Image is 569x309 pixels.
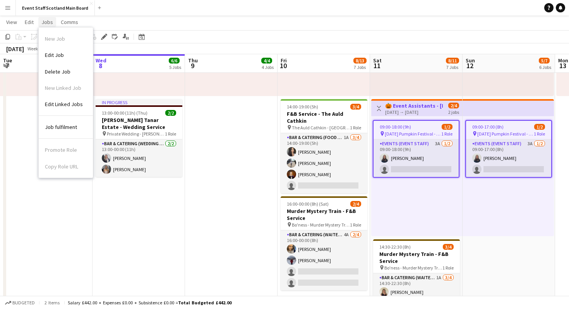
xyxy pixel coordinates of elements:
[39,47,93,63] a: Edit Job
[380,124,411,130] span: 09:00-18:00 (9h)
[464,61,475,70] span: 12
[279,61,287,70] span: 10
[41,19,53,26] span: Jobs
[3,57,12,64] span: Tue
[3,17,20,27] a: View
[350,201,361,207] span: 2/4
[373,57,382,64] span: Sat
[45,101,83,108] span: Edit Linked Jobs
[96,139,182,177] app-card-role: Bar & Catering (Wedding Service Staff)2/213:00-00:00 (11h)[PERSON_NAME][PERSON_NAME]
[178,300,231,306] span: Total Budgeted £442.00
[261,58,272,64] span: 4/4
[45,68,70,75] span: Delete Job
[61,19,78,26] span: Comms
[442,265,454,271] span: 1 Role
[281,99,367,193] app-job-card: 14:00-19:00 (5h)3/4F&B Service - The Auld Cathkin The Auld Cathkin - [GEOGRAPHIC_DATA]1 RoleBar &...
[379,244,411,250] span: 14:30-22:30 (8h)
[6,19,17,26] span: View
[96,99,182,177] app-job-card: In progress13:00-00:00 (11h) (Thu)2/2[PERSON_NAME] Tanar Estate - Wedding Service Private Wedding...
[281,110,367,124] h3: F&B Service - The Auld Cathkin
[281,196,367,290] app-job-card: 16:00-00:00 (8h) (Sat)2/4Murder Mystery Train - F&B Service Bo'ness - Murder Mystery Train1 RoleB...
[466,139,551,177] app-card-role: Events (Event Staff)3A1/209:00-17:00 (8h)[PERSON_NAME]
[43,300,61,306] span: 2 items
[477,131,534,137] span: [DATE] Pumpkin Festival - [GEOGRAPHIC_DATA]
[22,17,37,27] a: Edit
[68,300,231,306] div: Salary £442.00 + Expenses £0.00 + Subsistence £0.00 =
[350,125,361,130] span: 1 Role
[4,299,36,307] button: Budgeted
[16,0,95,15] button: Event Staff Scotland Main Board
[45,124,77,130] span: Job fulfilment
[281,230,367,290] app-card-role: Bar & Catering (Waiter / waitress)4A2/416:00-00:00 (8h)[PERSON_NAME][PERSON_NAME]
[45,51,64,58] span: Edit Job
[26,46,45,51] span: Week 41
[466,57,475,64] span: Sun
[287,201,329,207] span: 16:00-00:00 (8h) (Sat)
[94,61,106,70] span: 8
[38,17,56,27] a: Jobs
[281,57,287,64] span: Fri
[39,96,93,112] a: Edit Linked Jobs
[558,57,568,64] span: Mon
[372,61,382,70] span: 11
[385,131,441,137] span: [DATE] Pumpkin Festival - [GEOGRAPHIC_DATA]
[187,61,198,70] span: 9
[169,64,181,70] div: 5 Jobs
[281,133,367,193] app-card-role: Bar & Catering (Food & Beverage Service)1A3/414:00-19:00 (5h)[PERSON_NAME][PERSON_NAME][PERSON_NAME]
[39,64,93,80] a: Delete Job
[354,64,366,70] div: 7 Jobs
[539,58,550,64] span: 5/7
[448,103,459,108] span: 2/4
[385,109,443,115] div: [DATE] → [DATE]
[465,120,552,178] app-job-card: 09:00-17:00 (8h)1/2 [DATE] Pumpkin Festival - [GEOGRAPHIC_DATA]1 RoleEvents (Event Staff)3A1/209:...
[58,17,81,27] a: Comms
[292,125,350,130] span: The Auld Cathkin - [GEOGRAPHIC_DATA]
[539,64,551,70] div: 6 Jobs
[12,300,35,306] span: Budgeted
[446,58,459,64] span: 8/11
[472,124,504,130] span: 09:00-17:00 (8h)
[350,104,361,110] span: 3/4
[262,64,274,70] div: 4 Jobs
[534,131,545,137] span: 1 Role
[448,108,459,115] div: 2 jobs
[96,117,182,130] h3: [PERSON_NAME] Tanar Estate - Wedding Service
[441,131,452,137] span: 1 Role
[281,208,367,221] h3: Murder Mystery Train - F&B Service
[39,119,93,135] a: Job fulfilment
[350,222,361,228] span: 1 Role
[2,61,12,70] span: 7
[102,110,147,116] span: 13:00-00:00 (11h) (Thu)
[165,131,176,137] span: 1 Role
[165,110,176,116] span: 2/2
[107,131,165,137] span: Private Wedding - [PERSON_NAME]
[169,58,180,64] span: 6/6
[442,124,452,130] span: 1/2
[188,57,198,64] span: Thu
[446,64,459,70] div: 7 Jobs
[6,45,24,53] div: [DATE]
[25,19,34,26] span: Edit
[373,251,460,264] h3: Murder Mystery Train - F&B Service
[353,58,367,64] span: 8/13
[373,120,459,178] app-job-card: 09:00-18:00 (9h)1/2 [DATE] Pumpkin Festival - [GEOGRAPHIC_DATA]1 RoleEvents (Event Staff)3A1/209:...
[534,124,545,130] span: 1/2
[557,61,568,70] span: 13
[96,99,182,105] div: In progress
[374,139,459,177] app-card-role: Events (Event Staff)3A1/209:00-18:00 (9h)[PERSON_NAME]
[384,265,442,271] span: Bo'ness - Murder Mystery Train
[443,244,454,250] span: 3/4
[292,222,350,228] span: Bo'ness - Murder Mystery Train
[385,102,443,109] h3: 🎃 Event Assistants - [DATE] Pumpkin Festival 🎃
[287,104,318,110] span: 14:00-19:00 (5h)
[96,57,106,64] span: Wed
